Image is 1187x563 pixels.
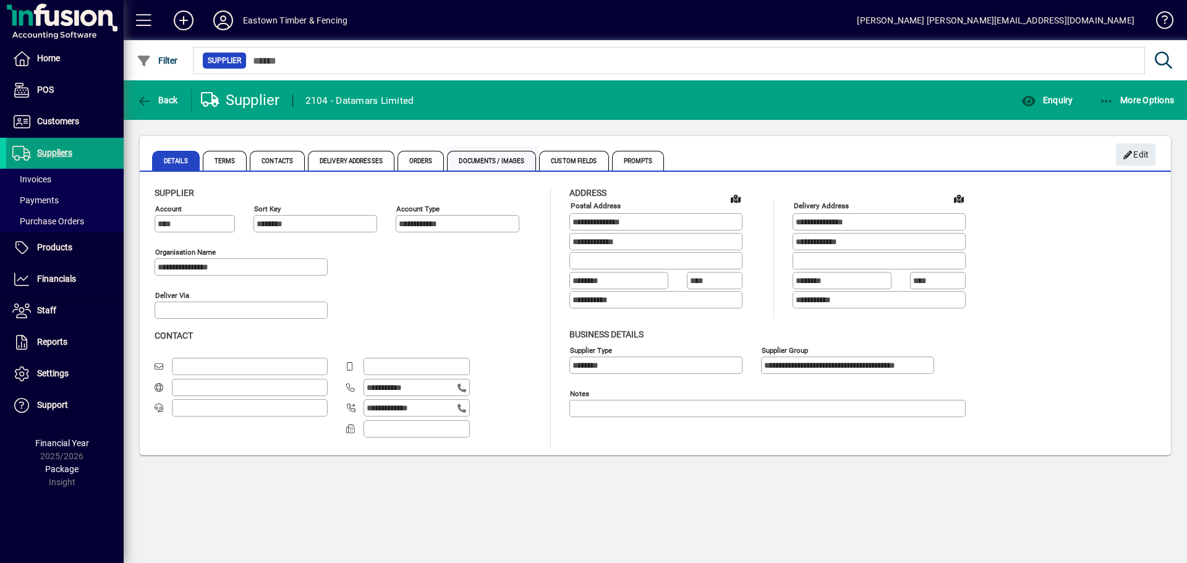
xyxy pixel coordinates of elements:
[949,188,969,208] a: View on map
[1096,89,1178,111] button: More Options
[35,438,89,448] span: Financial Year
[1116,143,1155,166] button: Edit
[6,358,124,389] a: Settings
[447,151,536,171] span: Documents / Images
[45,464,79,474] span: Package
[857,11,1134,30] div: [PERSON_NAME] [PERSON_NAME][EMAIL_ADDRESS][DOMAIN_NAME]
[6,211,124,232] a: Purchase Orders
[612,151,665,171] span: Prompts
[37,148,72,158] span: Suppliers
[762,345,808,354] mat-label: Supplier group
[37,116,79,126] span: Customers
[308,151,394,171] span: Delivery Addresses
[6,190,124,211] a: Payments
[243,11,347,30] div: Eastown Timber & Fencing
[6,43,124,74] a: Home
[137,95,178,105] span: Back
[12,174,51,184] span: Invoices
[203,151,247,171] span: Terms
[6,327,124,358] a: Reports
[398,151,445,171] span: Orders
[570,389,589,397] mat-label: Notes
[305,91,414,111] div: 2104 - Datamars Limited
[37,337,67,347] span: Reports
[570,345,612,354] mat-label: Supplier type
[164,9,203,32] button: Add
[152,151,200,171] span: Details
[6,264,124,295] a: Financials
[539,151,608,171] span: Custom Fields
[1021,95,1073,105] span: Enquiry
[1018,89,1076,111] button: Enquiry
[250,151,305,171] span: Contacts
[569,329,644,339] span: Business details
[37,274,76,284] span: Financials
[155,248,216,256] mat-label: Organisation name
[37,53,60,63] span: Home
[6,75,124,106] a: POS
[6,169,124,190] a: Invoices
[201,90,280,110] div: Supplier
[155,291,189,300] mat-label: Deliver via
[37,85,54,95] span: POS
[208,54,241,67] span: Supplier
[396,205,440,213] mat-label: Account Type
[6,295,124,326] a: Staff
[124,89,192,111] app-page-header-button: Back
[134,49,181,72] button: Filter
[37,242,72,252] span: Products
[6,232,124,263] a: Products
[137,56,178,66] span: Filter
[254,205,281,213] mat-label: Sort key
[12,216,84,226] span: Purchase Orders
[37,305,56,315] span: Staff
[6,390,124,421] a: Support
[155,205,182,213] mat-label: Account
[155,188,194,198] span: Supplier
[37,368,69,378] span: Settings
[1099,95,1175,105] span: More Options
[203,9,243,32] button: Profile
[12,195,59,205] span: Payments
[1147,2,1172,43] a: Knowledge Base
[569,188,606,198] span: Address
[134,89,181,111] button: Back
[726,188,746,208] a: View on map
[155,331,193,341] span: Contact
[37,400,68,410] span: Support
[6,106,124,137] a: Customers
[1123,145,1149,165] span: Edit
